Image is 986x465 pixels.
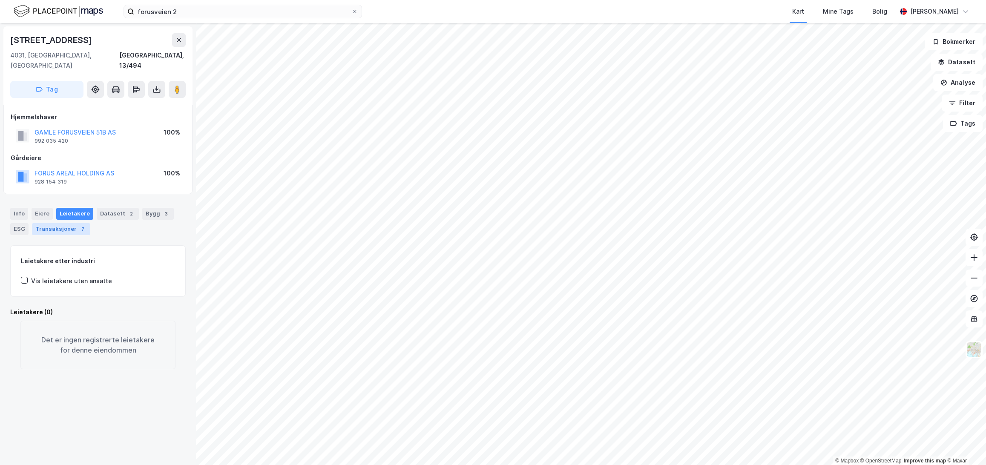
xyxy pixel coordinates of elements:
[943,115,983,132] button: Tags
[32,223,90,235] div: Transaksjoner
[32,208,53,220] div: Eiere
[823,6,854,17] div: Mine Tags
[10,307,186,317] div: Leietakere (0)
[904,458,946,464] a: Improve this map
[11,153,185,163] div: Gårdeiere
[943,424,986,465] iframe: Chat Widget
[10,50,119,71] div: 4031, [GEOGRAPHIC_DATA], [GEOGRAPHIC_DATA]
[34,138,68,144] div: 992 035 420
[943,424,986,465] div: Kontrollprogram for chat
[127,210,135,218] div: 2
[164,127,180,138] div: 100%
[10,223,29,235] div: ESG
[966,342,982,358] img: Z
[97,208,139,220] div: Datasett
[119,50,186,71] div: [GEOGRAPHIC_DATA], 13/494
[10,81,83,98] button: Tag
[11,112,185,122] div: Hjemmelshaver
[10,33,94,47] div: [STREET_ADDRESS]
[31,276,112,286] div: Vis leietakere uten ansatte
[835,458,859,464] a: Mapbox
[162,210,170,218] div: 3
[20,321,175,369] div: Det er ingen registrerte leietakere for denne eiendommen
[14,4,103,19] img: logo.f888ab2527a4732fd821a326f86c7f29.svg
[925,33,983,50] button: Bokmerker
[10,208,28,220] div: Info
[860,458,902,464] a: OpenStreetMap
[933,74,983,91] button: Analyse
[21,256,175,266] div: Leietakere etter industri
[942,95,983,112] button: Filter
[910,6,959,17] div: [PERSON_NAME]
[931,54,983,71] button: Datasett
[134,5,351,18] input: Søk på adresse, matrikkel, gårdeiere, leietakere eller personer
[872,6,887,17] div: Bolig
[56,208,93,220] div: Leietakere
[164,168,180,178] div: 100%
[792,6,804,17] div: Kart
[142,208,174,220] div: Bygg
[34,178,67,185] div: 928 154 319
[78,225,87,233] div: 7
